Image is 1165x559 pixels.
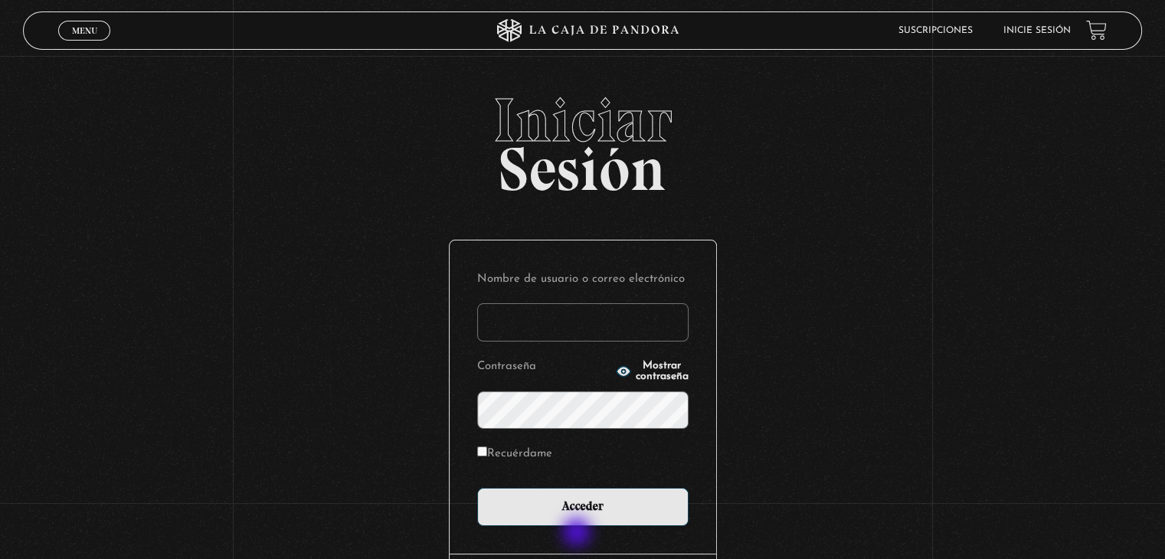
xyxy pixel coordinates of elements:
[477,488,689,526] input: Acceder
[72,26,97,35] span: Menu
[23,90,1141,151] span: Iniciar
[1086,20,1107,41] a: View your shopping cart
[477,443,552,466] label: Recuérdame
[23,90,1141,188] h2: Sesión
[898,26,973,35] a: Suscripciones
[477,268,689,292] label: Nombre de usuario o correo electrónico
[616,361,689,382] button: Mostrar contraseña
[477,355,611,379] label: Contraseña
[636,361,689,382] span: Mostrar contraseña
[477,446,487,456] input: Recuérdame
[1003,26,1071,35] a: Inicie sesión
[67,38,103,49] span: Cerrar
